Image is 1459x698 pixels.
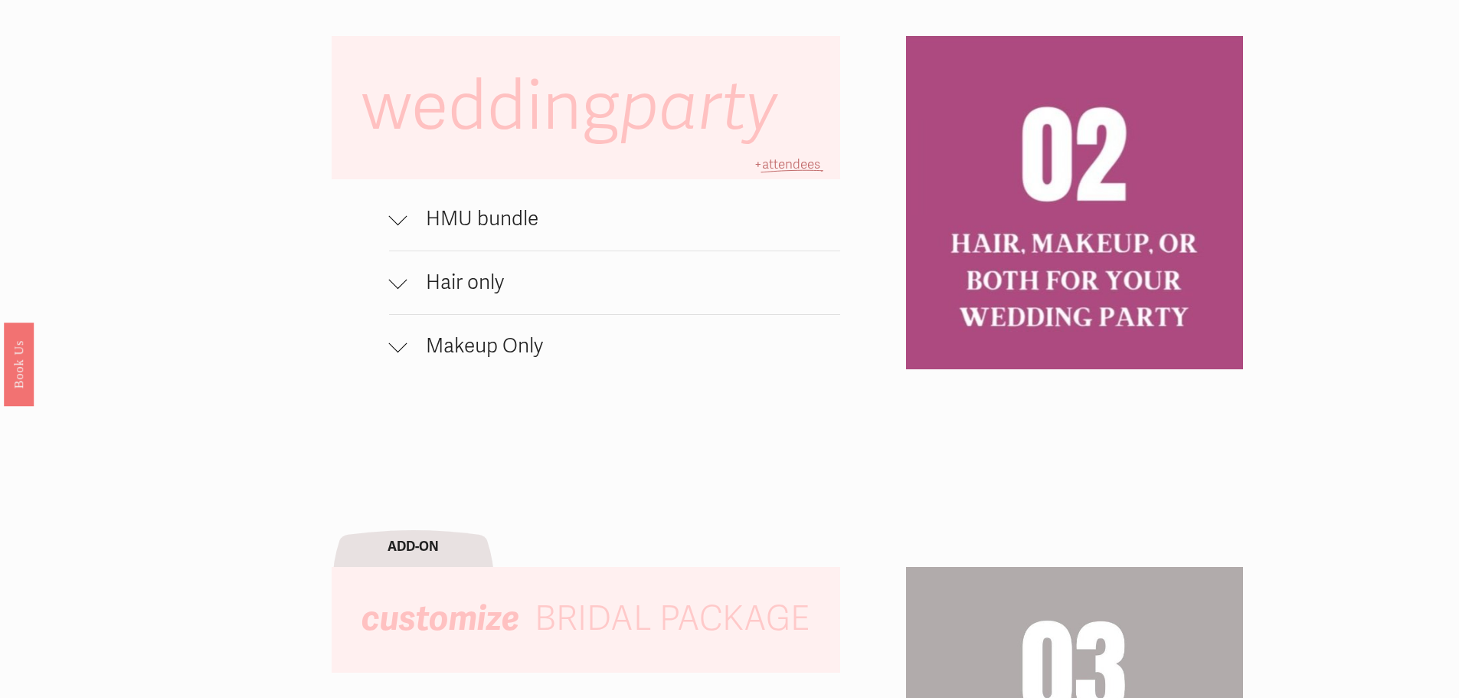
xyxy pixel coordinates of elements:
[754,156,762,172] span: +
[389,251,841,314] button: Hair only
[389,315,841,378] button: Makeup Only
[389,188,841,251] button: HMU bundle
[535,598,810,640] span: BRIDAL PACKAGE
[361,65,793,149] span: wedding
[762,156,820,172] span: attendees
[4,322,34,405] a: Book Us
[388,539,439,555] strong: ADD-ON
[407,270,841,295] span: Hair only
[620,65,777,149] em: party
[407,207,841,231] span: HMU bundle
[407,334,841,359] span: Makeup Only
[361,598,519,640] em: customize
